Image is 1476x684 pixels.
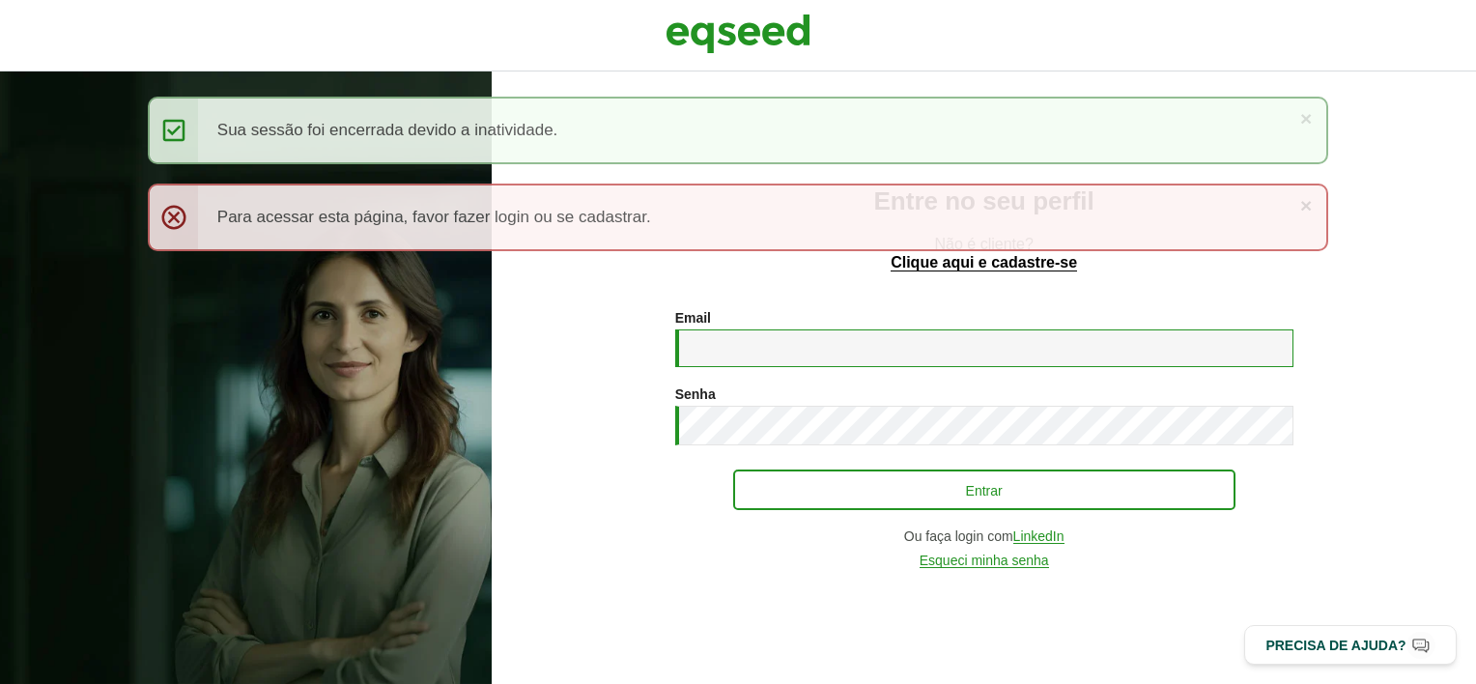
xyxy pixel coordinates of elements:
div: Ou faça login com [675,529,1293,544]
a: × [1300,195,1312,215]
a: Esqueci minha senha [920,554,1049,568]
div: Para acessar esta página, favor fazer login ou se cadastrar. [148,184,1328,251]
a: × [1300,108,1312,128]
div: Sua sessão foi encerrada devido a inatividade. [148,97,1328,164]
label: Email [675,311,711,325]
a: LinkedIn [1013,529,1064,544]
label: Senha [675,387,716,401]
img: EqSeed Logo [666,10,810,58]
button: Entrar [733,470,1235,510]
